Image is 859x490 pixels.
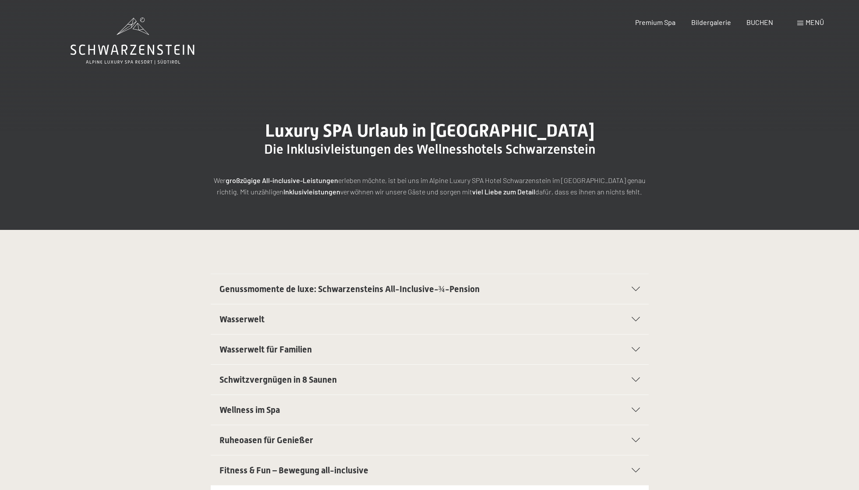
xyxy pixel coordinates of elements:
p: Wer erleben möchte, ist bei uns im Alpine Luxury SPA Hotel Schwarzenstein im [GEOGRAPHIC_DATA] ge... [211,175,649,197]
span: Schwitzvergnügen in 8 Saunen [219,374,337,385]
span: Menü [806,18,824,26]
span: Luxury SPA Urlaub in [GEOGRAPHIC_DATA] [265,120,594,141]
span: Wasserwelt für Familien [219,344,312,355]
strong: viel Liebe zum Detail [472,187,535,196]
span: Ruheoasen für Genießer [219,435,313,445]
span: Wellness im Spa [219,405,280,415]
strong: Inklusivleistungen [283,187,340,196]
a: Bildergalerie [691,18,731,26]
span: Die Inklusivleistungen des Wellnesshotels Schwarzenstein [264,141,595,157]
span: Wasserwelt [219,314,265,324]
a: BUCHEN [746,18,773,26]
a: Premium Spa [635,18,675,26]
span: Fitness & Fun – Bewegung all-inclusive [219,465,368,476]
span: Genussmomente de luxe: Schwarzensteins All-Inclusive-¾-Pension [219,284,480,294]
strong: großzügige All-inclusive-Leistungen [226,176,338,184]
